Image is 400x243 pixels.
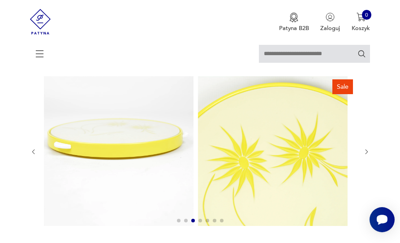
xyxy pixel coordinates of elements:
[320,24,340,32] p: Zaloguj
[332,79,353,95] div: Sale
[279,13,309,32] button: Patyna B2B
[352,13,370,32] button: 0Koszyk
[198,76,348,226] img: Zdjęcie produktu Żółta taca obrotowa, tortownica Niemcy, lata 60.
[279,24,309,32] p: Patyna B2B
[370,207,395,232] iframe: Smartsupp widget button
[326,13,335,22] img: Ikonka użytkownika
[289,13,298,22] img: Ikona medalu
[320,13,340,32] button: Zaloguj
[44,76,194,226] img: Zdjęcie produktu Żółta taca obrotowa, tortownica Niemcy, lata 60.
[362,10,372,20] div: 0
[279,13,309,32] a: Ikona medaluPatyna B2B
[357,49,366,58] button: Szukaj
[352,24,370,32] p: Koszyk
[357,13,366,22] img: Ikona koszyka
